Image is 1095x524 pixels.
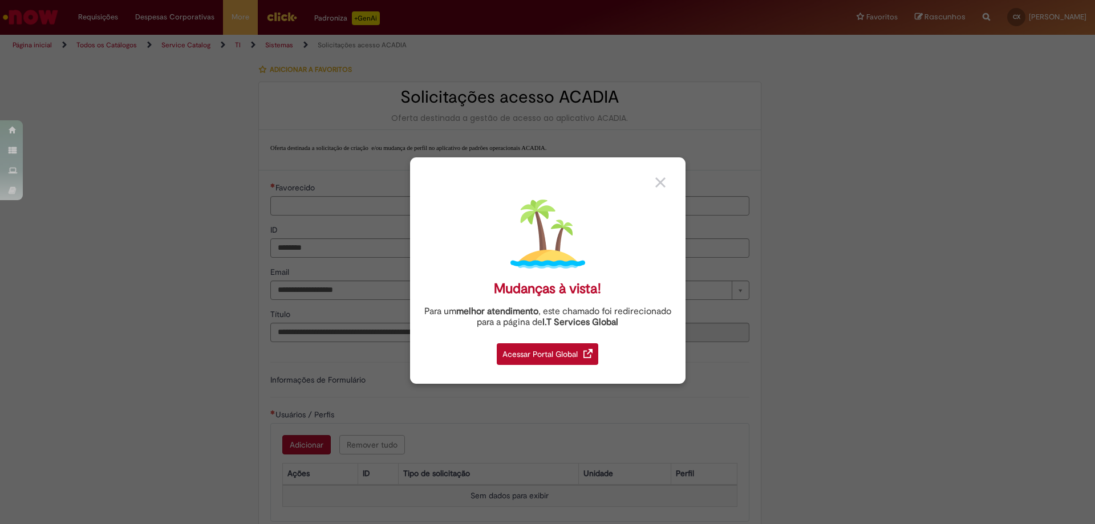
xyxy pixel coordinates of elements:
[542,310,618,328] a: I.T Services Global
[655,177,666,188] img: close_button_grey.png
[583,349,593,358] img: redirect_link.png
[494,281,601,297] div: Mudanças à vista!
[510,197,585,271] img: island.png
[419,306,677,328] div: Para um , este chamado foi redirecionado para a página de
[456,306,538,317] strong: melhor atendimento
[497,343,598,365] div: Acessar Portal Global
[497,337,598,365] a: Acessar Portal Global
